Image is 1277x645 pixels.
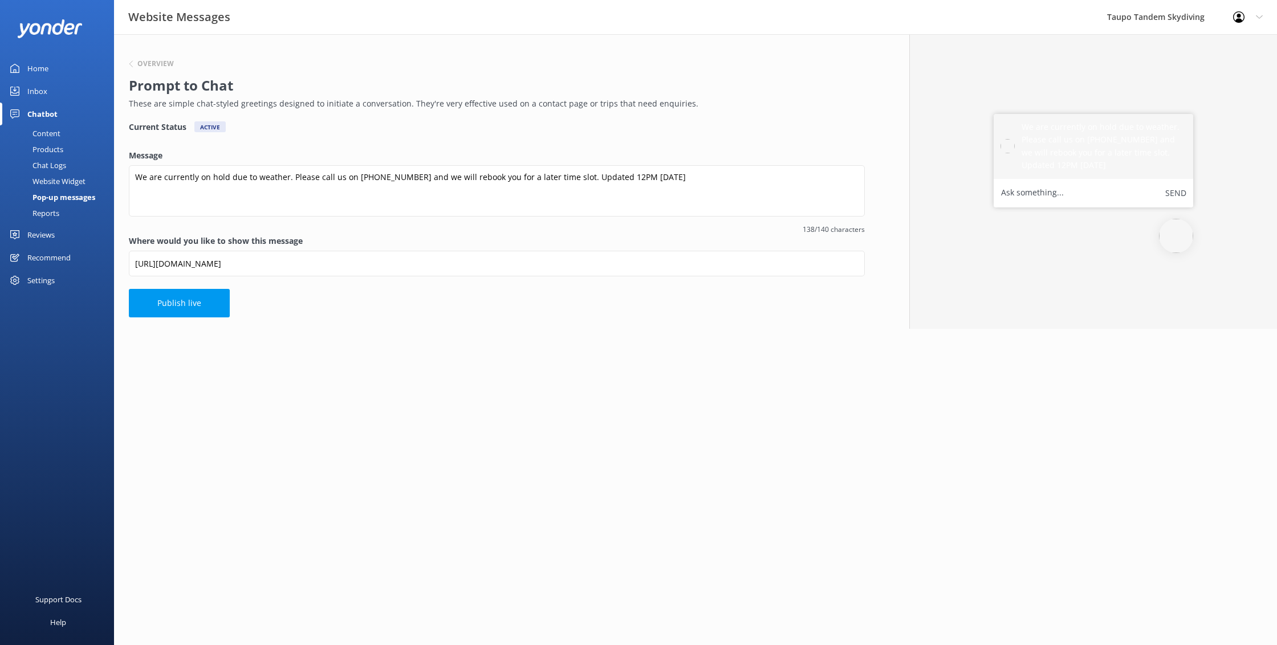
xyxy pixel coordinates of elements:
div: Chatbot [27,103,58,125]
a: Chat Logs [7,157,114,173]
div: Settings [27,269,55,292]
button: Publish live [129,289,230,317]
label: Ask something... [1001,186,1064,201]
p: These are simple chat-styled greetings designed to initiate a conversation. They're very effectiv... [129,97,859,110]
div: Website Widget [7,173,86,189]
textarea: We are currently on hold due to weather. Please call us on [PHONE_NUMBER] and we will rebook you ... [129,165,865,217]
h5: We are currently on hold due to weather. Please call us on [PHONE_NUMBER] and we will rebook you ... [1022,121,1186,172]
h4: Current Status [129,121,186,132]
h3: Website Messages [128,8,230,26]
div: Chat Logs [7,157,66,173]
div: Inbox [27,80,47,103]
div: Home [27,57,48,80]
input: https://www.example.com/page [129,251,865,276]
button: Send [1165,186,1186,201]
a: Reports [7,205,114,221]
button: Overview [129,60,174,67]
img: yonder-white-logo.png [17,19,83,38]
h2: Prompt to Chat [129,75,859,96]
div: Reports [7,205,59,221]
span: 138/140 characters [129,224,865,235]
div: Pop-up messages [7,189,95,205]
div: Active [194,121,226,132]
label: Message [129,149,865,162]
a: Pop-up messages [7,189,114,205]
h6: Overview [137,60,174,67]
div: Recommend [27,246,71,269]
div: Content [7,125,60,141]
div: Products [7,141,63,157]
a: Content [7,125,114,141]
label: Where would you like to show this message [129,235,865,247]
a: Website Widget [7,173,114,189]
div: Reviews [27,223,55,246]
a: Products [7,141,114,157]
div: Support Docs [35,588,82,611]
div: Help [50,611,66,634]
